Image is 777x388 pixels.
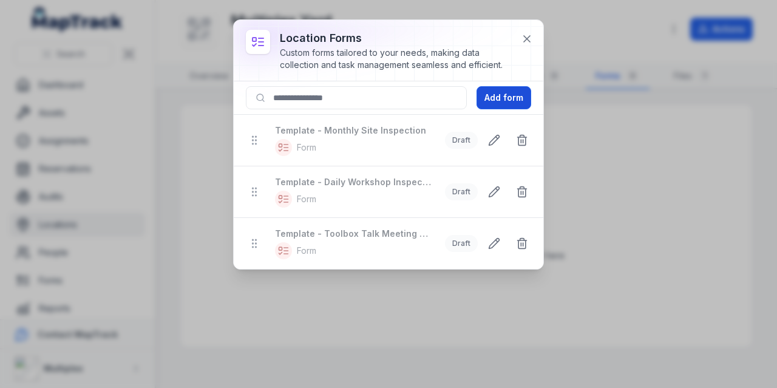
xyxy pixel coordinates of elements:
[297,245,316,257] span: Form
[275,124,433,137] strong: Template - Monthly Site Inspection
[445,132,478,149] div: Draft
[445,183,478,200] div: Draft
[275,228,433,240] strong: Template - Toolbox Talk Meeting Record
[280,30,512,47] h3: location forms
[297,193,316,205] span: Form
[280,47,512,71] div: Custom forms tailored to your needs, making data collection and task management seamless and effi...
[275,176,433,188] strong: Template - Daily Workshop Inspection
[445,235,478,252] div: Draft
[477,86,531,109] button: Add form
[297,141,316,154] span: Form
